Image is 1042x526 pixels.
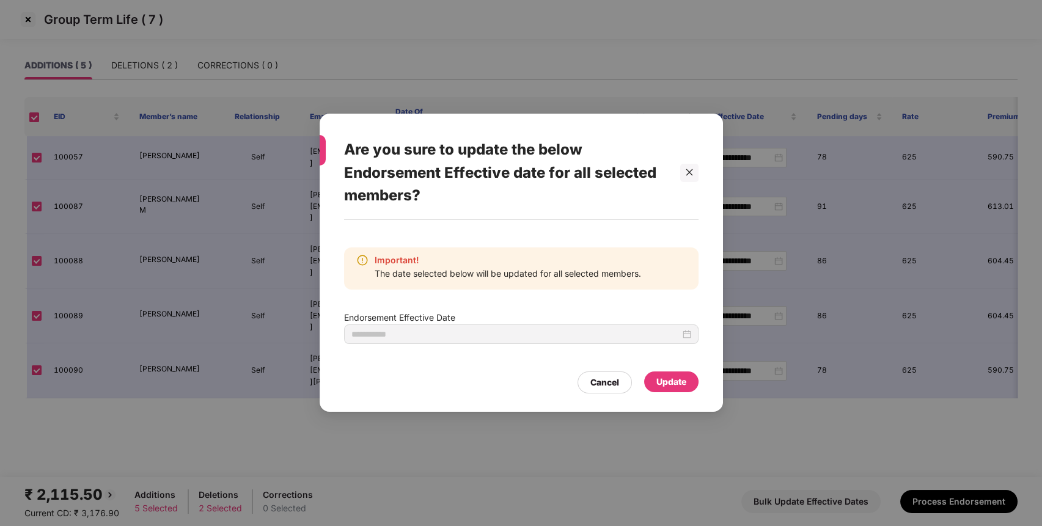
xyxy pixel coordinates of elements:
[684,169,693,177] span: close
[344,312,699,325] span: Endorsement Effective Date
[656,376,686,389] div: Update
[590,376,619,390] div: Cancel
[369,254,419,268] span: Important!
[356,255,369,267] img: svg+xml;base64,PHN2ZyBpZD0iV2FybmluZ18tXzIweDIwIiBkYXRhLW5hbWU9Ildhcm5pbmcgLSAyMHgyMCIgeG1sbnM9Im...
[356,268,692,281] p: The date selected below will be updated for all selected members.
[344,126,669,219] div: Are you sure to update the below Endorsement Effective date for all selected members?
